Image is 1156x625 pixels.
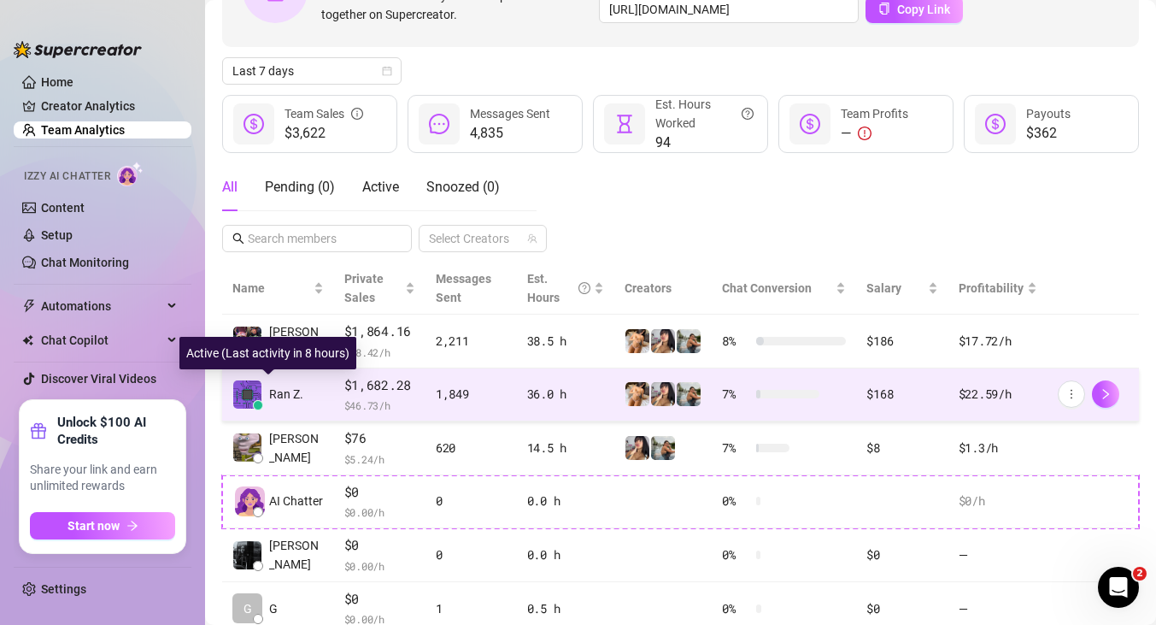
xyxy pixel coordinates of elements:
div: All [222,177,238,198]
div: $17.72 /h [959,332,1037,351]
span: Team Profits [841,107,908,121]
strong: Unlock $100 AI Credits [57,414,175,448]
span: Name [232,279,310,298]
img: Elay Amram [233,327,261,355]
span: Chat Conversion [722,281,812,295]
div: 0.0 h [527,545,605,564]
div: — [841,123,908,144]
img: AI Chatter [117,162,144,186]
span: $ 48.42 /h [344,344,415,361]
span: 2 [1133,567,1147,581]
th: Creators [614,262,712,315]
span: copy [878,3,890,15]
span: 8 % [722,332,749,351]
div: 620 [436,439,507,457]
span: calendar [382,66,392,76]
img: SivanSecret [677,382,701,406]
span: Automations [41,292,162,320]
a: Setup [41,228,73,242]
div: Est. Hours Worked [655,95,754,133]
div: 0 [436,545,507,564]
span: [PERSON_NAME] [269,429,324,467]
span: Chat Copilot [41,327,162,354]
input: Search members [248,229,388,248]
a: Content [41,201,85,215]
span: info-circle [351,104,363,123]
span: more [1065,388,1077,400]
span: message [429,114,449,134]
span: $0 [344,589,415,610]
span: $1,682.28 [344,375,415,396]
img: izzy-ai-chatter-avatar-DDCN_rTZ.svg [235,486,265,516]
span: AI Chatter [269,492,323,510]
img: Babydanix [651,329,675,353]
div: Est. Hours [527,269,591,307]
span: 0 % [722,492,749,510]
span: search [232,233,244,245]
div: 0 [436,492,507,510]
span: G [269,599,278,618]
span: $3,622 [285,123,363,144]
span: Last 7 days [232,58,391,84]
img: Babydanix [651,382,675,406]
div: $8 [866,439,937,457]
img: logo-BBDzfeDw.svg [14,41,142,58]
span: 4,835 [470,123,550,144]
div: $1.3 /h [959,439,1037,457]
span: Payouts [1026,107,1071,121]
span: 7 % [722,385,749,404]
span: $ 5.24 /h [344,451,415,468]
div: 0.5 h [527,599,605,618]
div: 1,849 [436,385,507,404]
span: dollar-circle [244,114,264,134]
img: Chat Copilot [22,334,33,346]
div: 14.5 h [527,439,605,457]
span: 0 % [722,545,749,564]
span: [PERSON_NAME] [269,536,324,574]
span: dollar-circle [800,114,820,134]
span: $0 [344,535,415,556]
img: Ran Zlatkin [233,380,261,409]
iframe: Intercom live chat [1098,567,1139,608]
a: Discover Viral Videos [41,372,156,386]
a: Settings [41,582,86,596]
span: Private Sales [344,272,384,304]
div: 2,211 [436,332,507,351]
span: $76 [344,428,415,449]
span: Salary [866,281,901,295]
span: Profitability [959,281,1024,295]
img: SivanSecret [677,329,701,353]
div: $22.59 /h [959,385,1037,404]
span: dollar-circle [985,114,1006,134]
div: $0 [866,599,937,618]
div: 1 [436,599,507,618]
div: Pending ( 0 ) [265,177,335,198]
span: Ran Z. [269,385,303,404]
span: [PERSON_NAME] [269,322,324,360]
span: $1,864.16 [344,321,415,342]
span: Active [362,179,399,195]
a: Creator Analytics [41,92,178,120]
span: hourglass [614,114,635,134]
img: brenda lopez pa… [233,541,261,569]
span: $ 0.00 /h [344,557,415,575]
span: team [527,233,537,244]
a: Home [41,75,73,89]
span: Messages Sent [436,272,491,304]
span: Izzy AI Chatter [24,168,110,185]
div: Team Sales [285,104,363,123]
span: gift [30,422,47,439]
img: Sergey Shoustin [233,433,261,462]
span: arrow-right [126,520,138,532]
button: Start nowarrow-right [30,512,175,540]
td: — [948,528,1047,582]
span: Snoozed ( 0 ) [426,179,500,195]
div: $168 [866,385,937,404]
span: Messages Sent [470,107,550,121]
span: 0 % [722,599,749,618]
div: $186 [866,332,937,351]
span: $ 46.73 /h [344,397,415,414]
div: $0 /h [959,492,1037,510]
span: $0 [344,482,415,503]
div: Active (Last activity in 8 hours) [179,337,356,369]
